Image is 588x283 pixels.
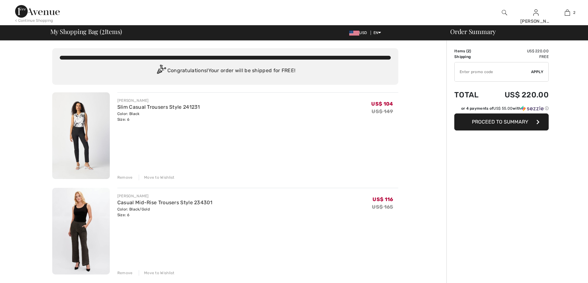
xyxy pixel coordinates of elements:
[533,9,539,15] a: Sign In
[502,9,507,16] img: search the website
[488,54,549,60] td: Free
[349,31,369,35] span: USD
[493,106,512,111] span: US$ 55.00
[372,196,393,202] span: US$ 116
[373,31,381,35] span: EN
[117,206,212,218] div: Color: Black/Gold Size: 6
[50,28,122,35] span: My Shopping Bag ( Items)
[372,108,393,114] s: US$ 149
[117,175,133,180] div: Remove
[155,65,167,77] img: Congratulation2.svg
[117,104,200,110] a: Slim Casual Trousers Style 241231
[533,9,539,16] img: My Info
[443,28,584,35] div: Order Summary
[117,193,212,199] div: [PERSON_NAME]
[102,27,105,35] span: 2
[117,270,133,276] div: Remove
[15,18,53,23] div: < Continue Shopping
[454,84,488,106] td: Total
[573,10,575,15] span: 2
[488,84,549,106] td: US$ 220.00
[521,106,544,111] img: Sezzle
[461,106,549,111] div: or 4 payments of with
[455,62,531,81] input: Promo code
[565,9,570,16] img: My Bag
[454,54,488,60] td: Shipping
[52,92,110,179] img: Slim Casual Trousers Style 241231
[139,270,175,276] div: Move to Wishlist
[60,65,391,77] div: Congratulations! Your order will be shipped for FREE!
[117,98,200,103] div: [PERSON_NAME]
[372,204,393,210] s: US$ 165
[531,69,544,75] span: Apply
[454,48,488,54] td: Items ( )
[52,188,110,274] img: Casual Mid-Rise Trousers Style 234301
[139,175,175,180] div: Move to Wishlist
[552,9,583,16] a: 2
[117,199,212,205] a: Casual Mid-Rise Trousers Style 234301
[468,49,470,53] span: 2
[349,31,359,36] img: US Dollar
[520,18,551,25] div: [PERSON_NAME]
[15,5,60,18] img: 1ère Avenue
[454,113,549,130] button: Proceed to Summary
[371,101,393,107] span: US$ 104
[117,111,200,122] div: Color: Black Size: 6
[454,106,549,113] div: or 4 payments ofUS$ 55.00withSezzle Click to learn more about Sezzle
[472,119,528,125] span: Proceed to Summary
[488,48,549,54] td: US$ 220.00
